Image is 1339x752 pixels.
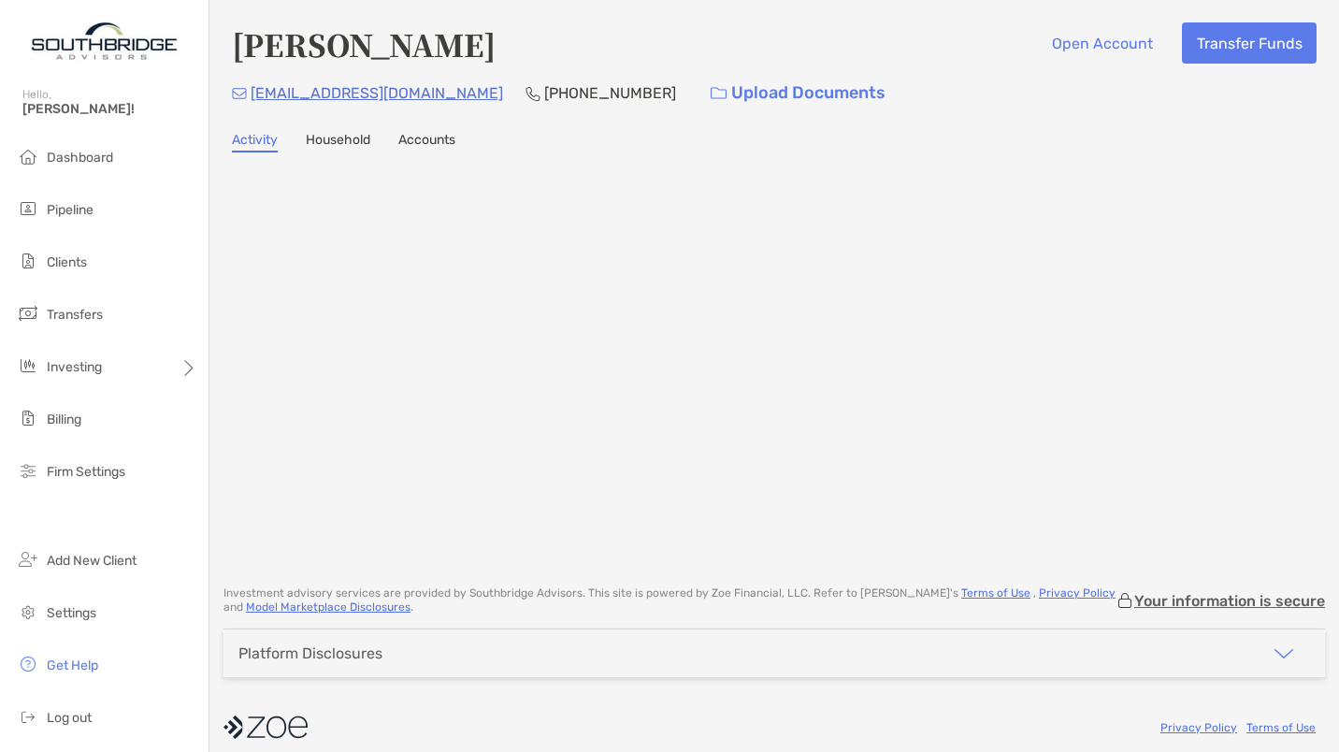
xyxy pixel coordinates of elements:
img: clients icon [17,250,39,272]
img: firm-settings icon [17,459,39,482]
img: Phone Icon [526,86,540,101]
span: Billing [47,412,81,427]
img: company logo [223,706,308,748]
p: [PHONE_NUMBER] [544,81,676,105]
span: [PERSON_NAME]! [22,101,197,117]
p: [EMAIL_ADDRESS][DOMAIN_NAME] [251,81,503,105]
img: Email Icon [232,88,247,99]
span: Dashboard [47,150,113,166]
a: Activity [232,132,278,152]
a: Privacy Policy [1160,721,1237,734]
span: Settings [47,605,96,621]
a: Terms of Use [961,586,1030,600]
span: Pipeline [47,202,94,218]
a: Upload Documents [698,73,898,113]
img: add_new_client icon [17,548,39,571]
img: transfers icon [17,302,39,325]
h4: [PERSON_NAME] [232,22,496,65]
img: billing icon [17,407,39,429]
span: Firm Settings [47,464,125,480]
img: investing icon [17,354,39,377]
a: Privacy Policy [1039,586,1116,600]
p: Investment advisory services are provided by Southbridge Advisors . This site is powered by Zoe F... [223,586,1116,615]
span: Get Help [47,658,98,673]
img: settings icon [17,600,39,623]
a: Terms of Use [1246,721,1316,734]
a: Accounts [398,132,455,152]
img: icon arrow [1273,643,1295,665]
span: Add New Client [47,553,137,569]
a: Household [306,132,370,152]
button: Open Account [1037,22,1167,64]
button: Transfer Funds [1182,22,1317,64]
div: Platform Disclosures [238,644,382,662]
span: Investing [47,359,102,375]
img: pipeline icon [17,197,39,220]
img: Zoe Logo [22,7,186,75]
span: Transfers [47,307,103,323]
img: dashboard icon [17,145,39,167]
img: get-help icon [17,653,39,675]
img: logout icon [17,705,39,728]
span: Log out [47,710,92,726]
span: Clients [47,254,87,270]
p: Your information is secure [1134,592,1325,610]
img: button icon [711,87,727,100]
a: Model Marketplace Disclosures [246,600,410,614]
